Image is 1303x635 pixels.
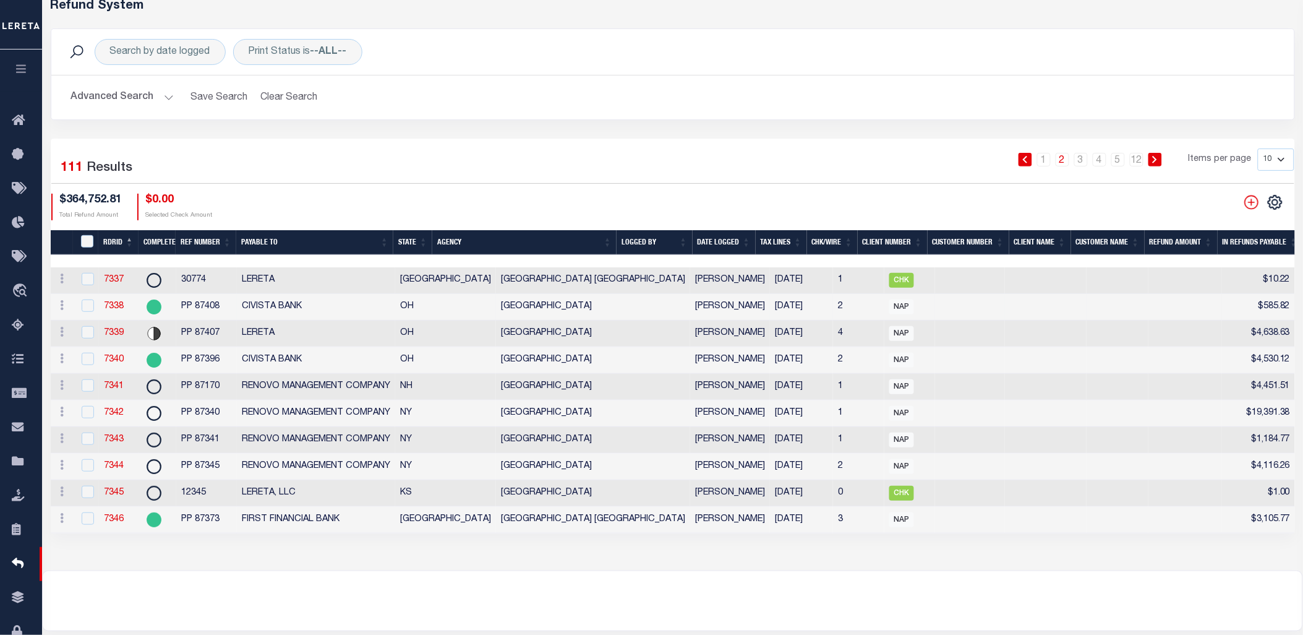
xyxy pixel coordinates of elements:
[1222,400,1295,427] td: $19,391.38
[496,427,690,454] td: [GEOGRAPHIC_DATA]
[1130,153,1143,166] a: 12
[1222,267,1295,294] td: $10.22
[395,347,496,374] td: OH
[237,454,395,480] td: RENOVO MANAGEMENT COMPANY
[690,321,770,347] td: [PERSON_NAME]
[1145,230,1218,256] th: Refund Amount: activate to sort column ascending
[833,454,884,480] td: 2
[104,275,124,284] a: 7337
[60,194,122,207] h4: $364,752.81
[833,294,884,321] td: 2
[176,230,236,256] th: Ref Number: activate to sort column ascending
[395,374,496,400] td: NH
[690,480,770,507] td: [PERSON_NAME]
[690,267,770,294] td: [PERSON_NAME]
[889,353,914,368] span: NAP
[176,400,237,427] td: PP 87340
[395,480,496,507] td: KS
[1222,507,1295,533] td: $3,105.77
[1222,321,1295,347] td: $4,638.63
[395,427,496,454] td: NY
[237,267,395,294] td: LERETA
[858,230,928,256] th: Client Number: activate to sort column ascending
[496,294,690,321] td: [GEOGRAPHIC_DATA]
[395,321,496,347] td: OH
[690,294,770,321] td: [PERSON_NAME]
[756,230,807,256] th: Tax Lines: activate to sort column ascending
[770,427,833,454] td: [DATE]
[233,39,362,65] div: Print Status is
[1222,294,1295,321] td: $585.82
[104,408,124,417] a: 7342
[237,294,395,321] td: CIVISTA BANK
[176,294,237,321] td: PP 87408
[496,321,690,347] td: [GEOGRAPHIC_DATA]
[833,400,884,427] td: 1
[73,230,98,256] th: RefundDepositRegisterID
[833,321,884,347] td: 4
[395,400,496,427] td: NY
[833,374,884,400] td: 1
[690,427,770,454] td: [PERSON_NAME]
[104,355,124,364] a: 7340
[833,347,884,374] td: 2
[889,300,914,314] span: NAP
[184,85,255,110] button: Save Search
[496,507,690,533] td: [GEOGRAPHIC_DATA] [GEOGRAPHIC_DATA]
[889,433,914,447] span: NAP
[139,230,176,256] th: Complete
[104,329,124,337] a: 7339
[889,326,914,341] span: NAP
[617,230,693,256] th: Logged By: activate to sort column ascending
[104,515,124,524] a: 7346
[176,347,237,374] td: PP 87396
[1222,454,1295,480] td: $4,116.26
[176,427,237,454] td: PP 87341
[1074,153,1088,166] a: 3
[770,347,833,374] td: [DATE]
[496,400,690,427] td: [GEOGRAPHIC_DATA]
[71,85,174,110] button: Advanced Search
[889,273,914,288] span: CHK
[176,321,237,347] td: PP 87407
[104,462,124,470] a: 7344
[255,85,323,110] button: Clear Search
[770,480,833,507] td: [DATE]
[833,427,884,454] td: 1
[1222,347,1295,374] td: $4,530.12
[833,507,884,533] td: 3
[807,230,858,256] th: Chk/Wire: activate to sort column ascending
[1111,153,1125,166] a: 5
[146,211,213,220] p: Selected Check Amount
[770,507,833,533] td: [DATE]
[693,230,756,256] th: Date Logged: activate to sort column ascending
[395,454,496,480] td: NY
[1009,230,1071,256] th: Client Name: activate to sort column ascending
[393,230,432,256] th: State: activate to sort column ascending
[104,302,124,311] a: 7338
[237,374,395,400] td: RENOVO MANAGEMENT COMPANY
[928,230,1009,256] th: Customer Number: activate to sort column ascending
[237,507,395,533] td: FIRST FINANCIAL BANK
[496,454,690,480] td: [GEOGRAPHIC_DATA]
[770,267,833,294] td: [DATE]
[889,459,914,474] span: NAP
[1093,153,1106,166] a: 4
[1222,374,1295,400] td: $4,451.51
[237,427,395,454] td: RENOVO MANAGEMENT COMPANY
[237,321,395,347] td: LERETA
[104,435,124,444] a: 7343
[496,347,690,374] td: [GEOGRAPHIC_DATA]
[1189,153,1252,166] span: Items per page
[236,230,393,256] th: Payable To: activate to sort column ascending
[176,454,237,480] td: PP 87345
[690,507,770,533] td: [PERSON_NAME]
[176,267,237,294] td: 30774
[237,480,395,507] td: LERETA, LLC
[432,230,617,256] th: Agency: activate to sort column ascending
[176,480,237,507] td: 12345
[1071,230,1145,256] th: Customer Name: activate to sort column ascending
[98,230,139,256] th: RDRID: activate to sort column descending
[61,162,83,175] span: 111
[237,347,395,374] td: CIVISTA BANK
